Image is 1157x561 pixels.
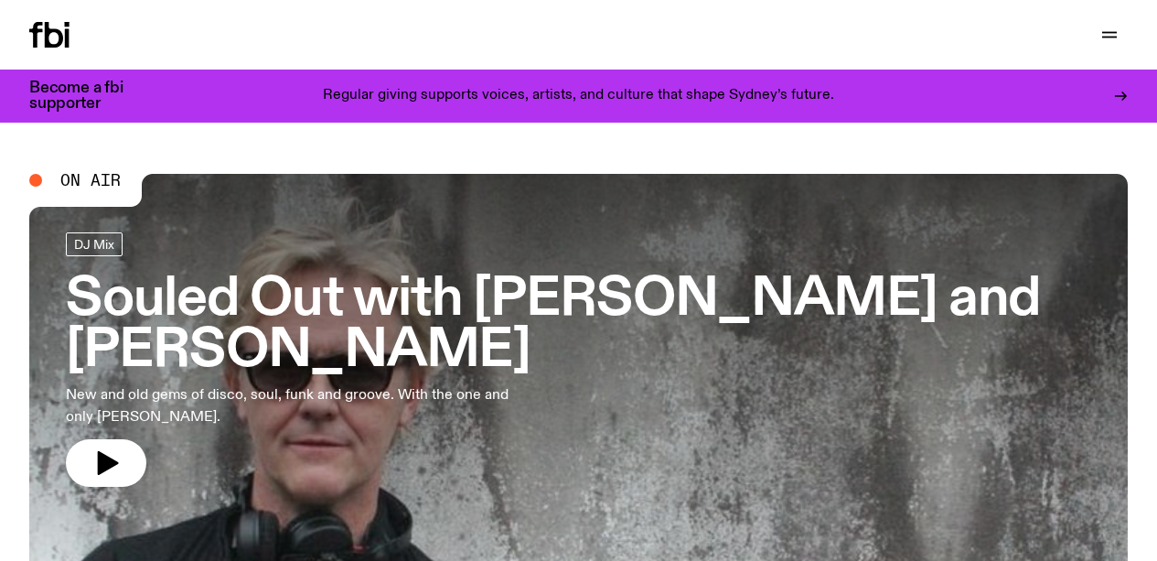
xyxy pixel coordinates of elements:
[66,232,1091,487] a: Souled Out with [PERSON_NAME] and [PERSON_NAME]New and old gems of disco, soul, funk and groove. ...
[323,88,834,104] p: Regular giving supports voices, artists, and culture that shape Sydney’s future.
[74,237,114,251] span: DJ Mix
[66,275,1091,377] h3: Souled Out with [PERSON_NAME] and [PERSON_NAME]
[29,81,146,112] h3: Become a fbi supporter
[60,172,121,189] span: On Air
[66,232,123,256] a: DJ Mix
[66,384,534,428] p: New and old gems of disco, soul, funk and groove. With the one and only [PERSON_NAME].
